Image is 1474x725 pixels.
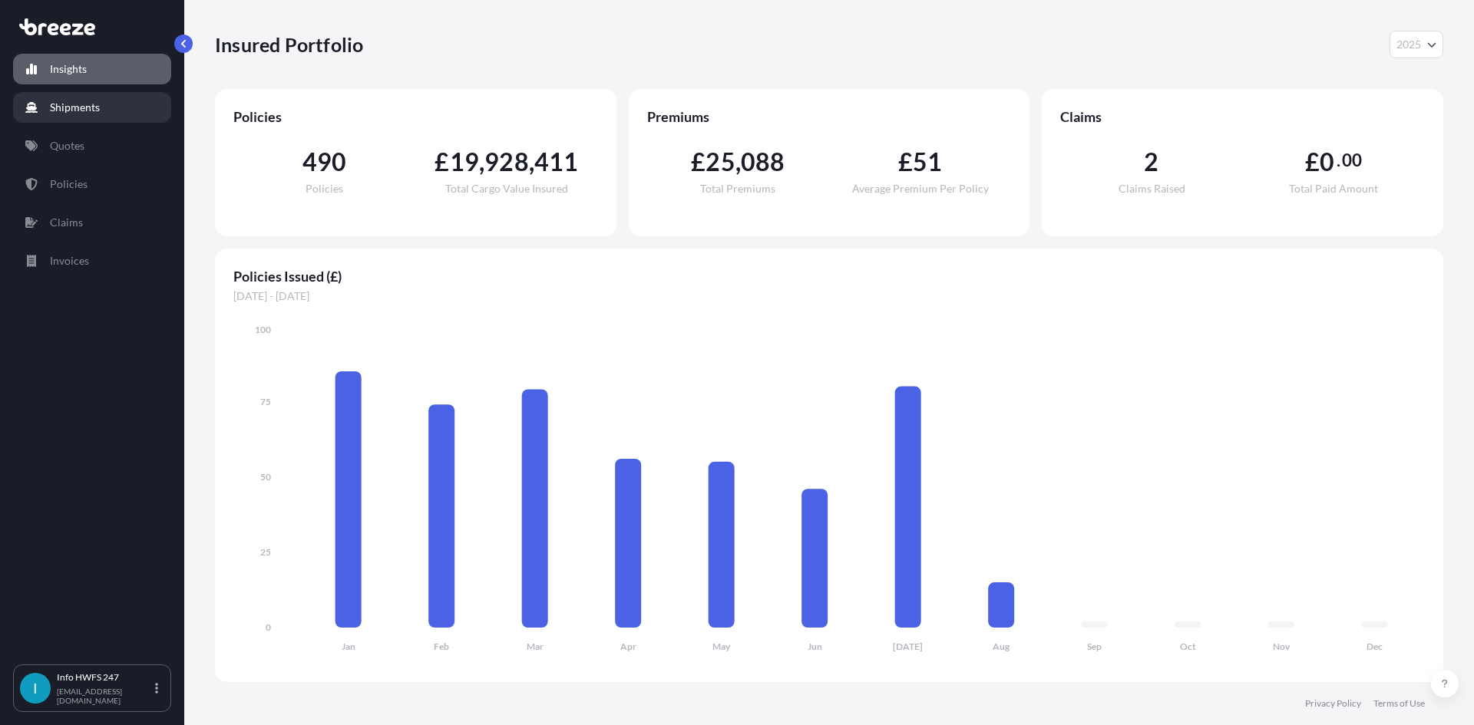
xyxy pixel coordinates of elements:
tspan: [DATE] [893,641,923,652]
a: Claims [13,207,171,238]
p: Invoices [50,253,89,269]
tspan: 0 [266,621,271,633]
p: Claims [50,215,83,230]
span: £ [898,150,913,174]
tspan: Jan [342,641,355,652]
tspan: Apr [620,641,636,652]
a: Privacy Policy [1305,697,1361,710]
p: Insights [50,61,87,77]
button: Year Selector [1390,31,1443,58]
span: 19 [450,150,479,174]
span: Premiums [647,107,1012,126]
tspan: Jun [808,641,822,652]
span: , [529,150,534,174]
p: [EMAIL_ADDRESS][DOMAIN_NAME] [57,687,152,705]
span: , [735,150,741,174]
tspan: Feb [434,641,449,652]
span: Policies Issued (£) [233,267,1425,285]
span: 2025 [1396,37,1421,52]
a: Quotes [13,130,171,161]
span: 490 [302,150,347,174]
a: Policies [13,169,171,199]
span: £ [1305,150,1320,174]
span: £ [691,150,706,174]
a: Terms of Use [1373,697,1425,710]
span: I [33,681,38,696]
p: Policies [50,176,88,192]
span: £ [435,150,449,174]
span: 0 [1320,150,1334,174]
span: Average Premium Per Policy [852,183,989,194]
tspan: Mar [527,641,544,652]
span: 00 [1342,154,1362,166]
span: 928 [484,150,529,174]
span: Claims [1060,107,1425,126]
tspan: Dec [1367,641,1383,652]
span: [DATE] - [DATE] [233,288,1425,304]
p: Info HWFS 247 [57,671,152,684]
tspan: Aug [993,641,1010,652]
span: 51 [913,150,942,174]
tspan: 100 [255,324,271,335]
tspan: 25 [260,546,271,558]
span: Policies [233,107,598,126]
span: Policies [306,183,343,194]
tspan: 50 [260,471,271,483]
tspan: Nov [1273,641,1291,652]
tspan: Sep [1087,641,1102,652]
tspan: May [712,641,731,652]
span: 2 [1144,150,1158,174]
span: . [1337,154,1340,166]
span: Total Paid Amount [1289,183,1378,194]
p: Insured Portfolio [215,32,363,57]
tspan: Oct [1180,641,1196,652]
span: 25 [706,150,735,174]
a: Insights [13,54,171,84]
span: Claims Raised [1119,183,1185,194]
span: Total Cargo Value Insured [445,183,568,194]
span: , [479,150,484,174]
tspan: 75 [260,396,271,407]
span: 411 [534,150,579,174]
a: Shipments [13,92,171,123]
p: Quotes [50,138,84,153]
p: Shipments [50,100,100,115]
span: 088 [741,150,785,174]
a: Invoices [13,246,171,276]
span: Total Premiums [700,183,775,194]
